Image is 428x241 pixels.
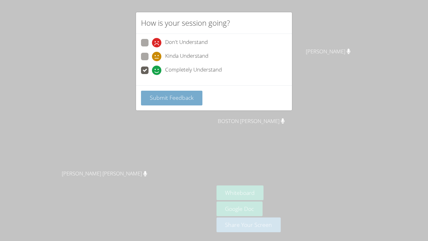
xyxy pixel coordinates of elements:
[165,38,208,47] span: Don't Understand
[165,52,208,61] span: Kinda Understand
[141,17,230,29] h2: How is your session going?
[150,94,194,101] span: Submit Feedback
[141,91,202,105] button: Submit Feedback
[165,66,222,75] span: Completely Understand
